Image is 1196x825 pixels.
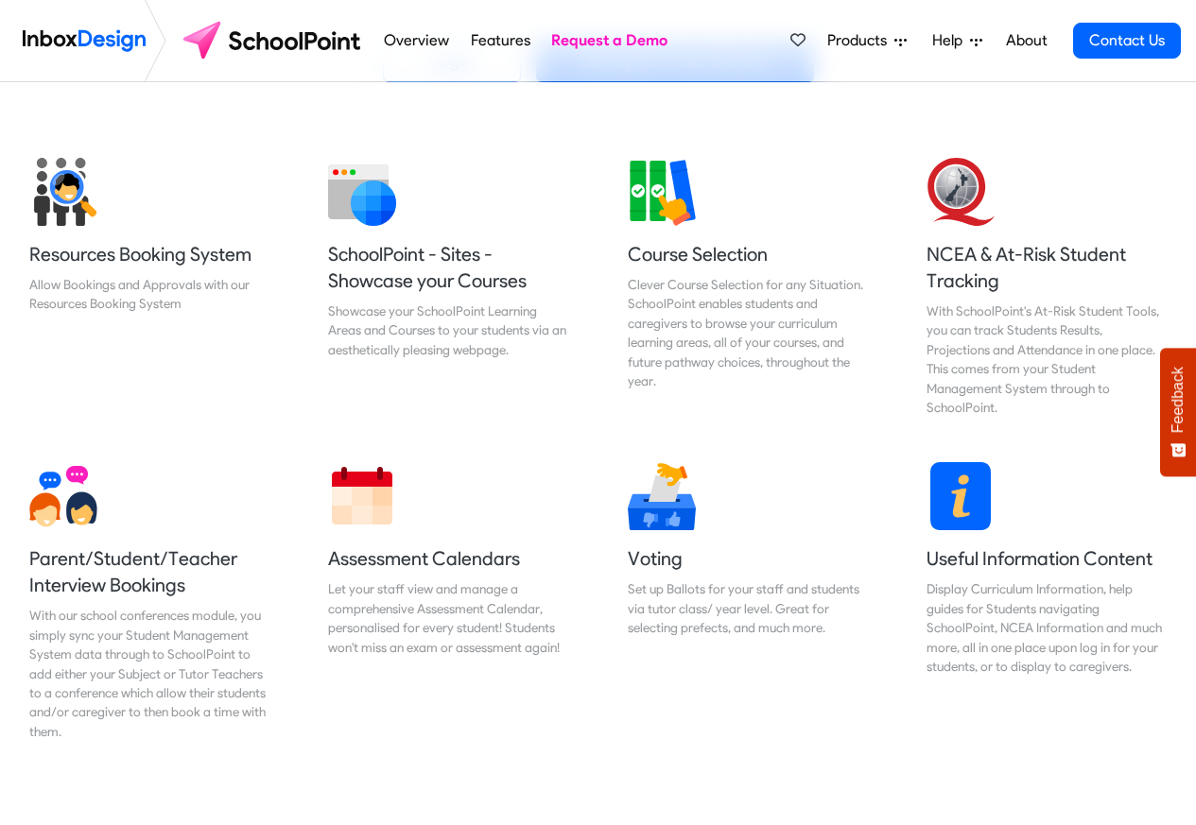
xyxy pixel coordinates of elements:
[328,301,568,359] div: Showcase your SchoolPoint Learning Areas and Courses to your students via an aesthetically pleasi...
[911,143,1182,432] a: NCEA & At-Risk Student Tracking With SchoolPoint's At-Risk Student Tools, you can track Students ...
[628,158,696,226] img: 2022_01_13_icon_course_selection.svg
[1160,348,1196,476] button: Feedback - Show survey
[328,462,396,530] img: 2022_01_13_icon_calendar.svg
[628,275,868,390] div: Clever Course Selection for any Situation. SchoolPoint enables students and caregivers to browse ...
[29,241,269,267] h5: Resources Booking System
[628,545,868,572] h5: Voting
[911,447,1182,756] a: Useful Information Content Display Curriculum Information, help guides for Students navigating Sc...
[29,462,97,530] img: 2022_01_13_icon_conversation.svg
[29,275,269,314] div: Allow Bookings and Approvals with our Resources Booking System
[628,462,696,530] img: 2022_01_17_icon_voting.svg
[174,18,373,63] img: schoolpoint logo
[927,579,1167,676] div: Display Curriculum Information, help guides for Students navigating SchoolPoint, NCEA Information...
[29,545,269,598] h5: Parent/Student/Teacher Interview Bookings
[613,143,883,432] a: Course Selection Clever Course Selection for any Situation. SchoolPoint enables students and care...
[1000,22,1052,60] a: About
[925,22,990,60] a: Help
[328,158,396,226] img: 2022_01_12_icon_website.svg
[379,22,455,60] a: Overview
[313,447,583,756] a: Assessment Calendars Let your staff view and manage a comprehensive Assessment Calendar, personal...
[328,241,568,294] h5: SchoolPoint - Sites - Showcase your Courses
[29,158,97,226] img: 2022_01_17_icon_student_search.svg
[613,447,883,756] a: Voting Set up Ballots for your staff and students via tutor class/ year level. Great for selectin...
[1073,23,1181,59] a: Contact Us
[827,29,894,52] span: Products
[927,241,1167,294] h5: NCEA & At-Risk Student Tracking
[927,301,1167,417] div: With SchoolPoint's At-Risk Student Tools, you can track Students Results, Projections and Attenda...
[932,29,970,52] span: Help
[313,143,583,432] a: SchoolPoint - Sites - Showcase your Courses Showcase your SchoolPoint Learning Areas and Courses ...
[328,579,568,657] div: Let your staff view and manage a comprehensive Assessment Calendar, personalised for every studen...
[820,22,914,60] a: Products
[927,158,995,226] img: 2022_01_13_icon_nzqa.svg
[14,447,285,756] a: Parent/Student/Teacher Interview Bookings With our school conferences module, you simply sync you...
[29,606,269,741] div: With our school conferences module, you simply sync your Student Management System data through t...
[927,462,995,530] img: 2022_01_13_icon_information.svg
[328,545,568,572] h5: Assessment Calendars
[927,545,1167,572] h5: Useful Information Content
[14,143,285,432] a: Resources Booking System Allow Bookings and Approvals with our Resources Booking System
[465,22,535,60] a: Features
[628,241,868,267] h5: Course Selection
[628,579,868,637] div: Set up Ballots for your staff and students via tutor class/ year level. Great for selecting prefe...
[1170,367,1187,433] span: Feedback
[546,22,673,60] a: Request a Demo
